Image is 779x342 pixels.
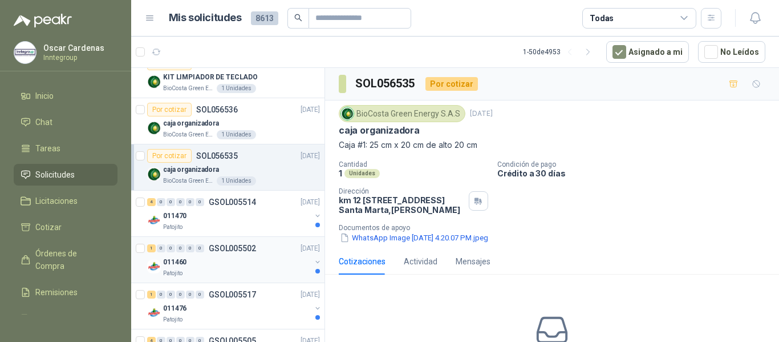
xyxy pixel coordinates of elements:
img: Company Logo [147,214,161,227]
div: 0 [157,291,165,299]
p: Documentos de apoyo [339,224,774,232]
div: 1 - 50 de 4953 [523,43,597,61]
p: [DATE] [301,289,320,300]
p: km 12 [STREET_ADDRESS] Santa Marta , [PERSON_NAME] [339,195,464,215]
div: 4 [147,198,156,206]
img: Company Logo [147,306,161,320]
button: No Leídos [698,41,765,63]
div: 0 [176,291,185,299]
span: search [294,14,302,22]
a: Remisiones [14,281,117,303]
img: Company Logo [147,75,161,88]
a: 1 0 0 0 0 0 GSOL005502[DATE] Company Logo011460Patojito [147,242,322,278]
h3: SOL056535 [355,75,416,92]
span: 8613 [251,11,278,25]
p: Cantidad [339,160,488,168]
p: BioCosta Green Energy S.A.S [163,84,214,93]
p: 1 [339,168,342,178]
div: Unidades [344,169,380,178]
p: caja organizadora [163,164,219,175]
a: Licitaciones [14,190,117,212]
div: 1 [147,291,156,299]
p: Oscar Cardenas [43,44,115,52]
a: 1 0 0 0 0 0 GSOL005517[DATE] Company Logo011476Patojito [147,288,322,324]
p: caja organizadora [339,124,420,136]
span: Tareas [35,142,60,155]
p: [DATE] [301,243,320,254]
div: Cotizaciones [339,255,386,268]
img: Company Logo [147,260,161,273]
div: 1 Unidades [217,176,256,186]
div: 0 [186,291,194,299]
div: 0 [196,291,204,299]
span: Chat [35,116,52,128]
span: Licitaciones [35,195,78,207]
span: Remisiones [35,286,78,299]
img: Company Logo [341,107,354,120]
span: Órdenes de Compra [35,247,107,272]
a: Solicitudes [14,164,117,186]
a: Por cotizarSOL056535[DATE] Company Logocaja organizadoraBioCosta Green Energy S.A.S1 Unidades [131,144,324,191]
div: Todas [590,12,614,25]
div: Por cotizar [147,149,192,163]
div: 1 Unidades [217,130,256,139]
p: GSOL005514 [209,198,256,206]
p: Condición de pago [497,160,774,168]
span: Inicio [35,90,54,102]
h1: Mis solicitudes [169,10,242,26]
button: Asignado a mi [606,41,689,63]
button: WhatsApp Image [DATE] 4.20.07 PM.jpeg [339,232,489,244]
p: [DATE] [470,108,493,119]
div: BioCosta Green Energy S.A.S [339,105,465,122]
a: 4 0 0 0 0 0 GSOL005514[DATE] Company Logo011470Patojito [147,195,322,232]
p: KIT LIMPIADOR DE TECLADO [163,72,258,83]
span: Cotizar [35,221,62,234]
img: Company Logo [147,121,161,135]
div: Mensajes [456,255,490,268]
div: 0 [176,198,185,206]
p: Patojito [163,315,182,324]
img: Company Logo [14,42,36,63]
div: 1 Unidades [217,84,256,93]
a: Por cotizarSOL056536[DATE] Company Logocaja organizadoraBioCosta Green Energy S.A.S1 Unidades [131,98,324,144]
a: Órdenes de Compra [14,243,117,277]
a: Por cotizarSOL056538[DATE] Company LogoKIT LIMPIADOR DE TECLADOBioCosta Green Energy S.A.S1 Unidades [131,52,324,98]
p: 011470 [163,211,186,222]
div: Actividad [404,255,437,268]
a: Chat [14,111,117,133]
p: [DATE] [301,197,320,208]
p: BioCosta Green Energy S.A.S [163,176,214,186]
p: SOL056535 [196,152,238,160]
p: Patojito [163,269,182,278]
div: 0 [167,198,175,206]
img: Logo peakr [14,14,72,27]
p: GSOL005517 [209,291,256,299]
p: Inntegroup [43,54,115,61]
p: SOL056536 [196,106,238,114]
div: 0 [157,244,165,252]
a: Configuración [14,308,117,329]
p: [DATE] [301,104,320,115]
a: Tareas [14,138,117,159]
p: Dirección [339,187,464,195]
p: [DATE] [301,151,320,162]
div: Por cotizar [425,77,478,91]
div: 0 [186,244,194,252]
div: 0 [176,244,185,252]
a: Cotizar [14,216,117,238]
p: Crédito a 30 días [497,168,774,178]
p: BioCosta Green Energy S.A.S [163,130,214,139]
p: 011476 [163,303,186,314]
span: Solicitudes [35,168,75,181]
p: 011460 [163,257,186,268]
img: Company Logo [147,167,161,181]
div: 0 [196,244,204,252]
div: 0 [167,244,175,252]
div: 0 [186,198,194,206]
p: Patojito [163,223,182,232]
div: 0 [157,198,165,206]
a: Inicio [14,85,117,107]
div: 1 [147,244,156,252]
p: caja organizadora [163,118,219,129]
div: 0 [196,198,204,206]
